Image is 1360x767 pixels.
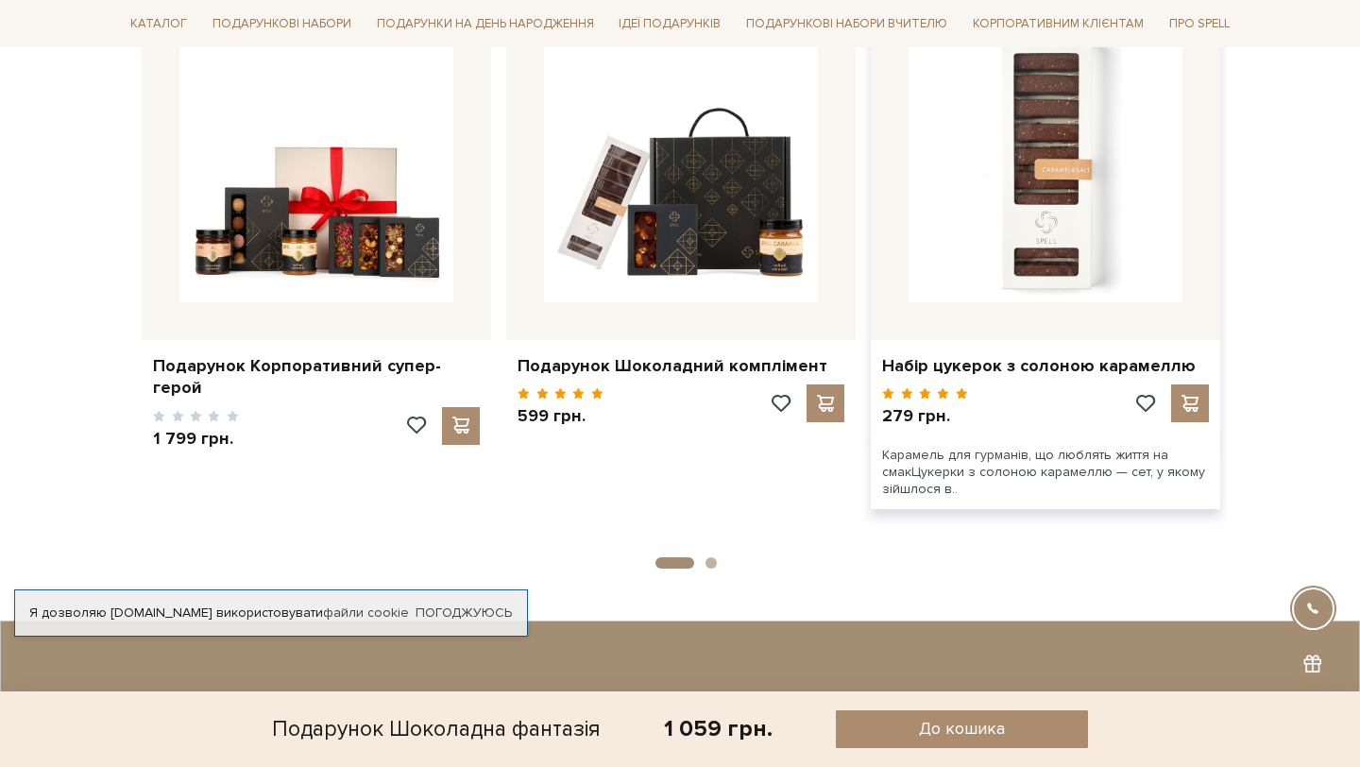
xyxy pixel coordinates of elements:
[739,8,955,40] a: Подарункові набори Вчителю
[153,355,480,400] a: Подарунок Корпоративний супер-герой
[705,557,717,569] button: 2 of 2
[518,355,844,377] a: Подарунок Шоколадний комплімент
[664,714,773,743] div: 1 059 грн.
[272,710,601,748] div: Подарунок Шоколадна фантазія
[611,9,728,39] a: Ідеї подарунків
[205,9,359,39] a: Подарункові набори
[153,428,239,450] p: 1 799 грн.
[965,9,1151,39] a: Корпоративним клієнтам
[1162,9,1237,39] a: Про Spell
[323,605,409,621] a: файли cookie
[919,718,1005,740] span: До кошика
[416,605,512,622] a: Погоджуюсь
[871,435,1220,510] div: Карамель для гурманів, що люблять життя на смакЦукерки з солоною карамеллю — сет, у якому зійшлос...
[15,605,527,622] div: Я дозволяю [DOMAIN_NAME] використовувати
[882,355,1209,377] a: Набір цукерок з солоною карамеллю
[836,710,1088,748] button: До кошика
[882,405,968,427] p: 279 грн.
[369,9,602,39] a: Подарунки на День народження
[518,405,603,427] p: 599 грн.
[655,557,694,569] button: 1 of 2
[123,9,195,39] a: Каталог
